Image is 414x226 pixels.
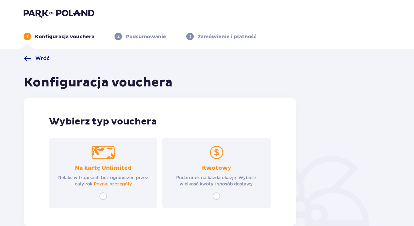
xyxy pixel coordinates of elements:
[49,116,271,128] p: Wybierz typ vouchera
[202,164,231,172] p: Kwotowy
[198,33,256,40] p: Zamówienie i płatność
[24,75,172,91] h1: Konfiguracja vouchera
[94,181,132,187] a: Poznaj szczegóły
[55,174,152,187] p: Relaks w tropikach bez ograniczeń przez cały rok.
[35,55,50,62] span: Wróć
[126,33,166,40] p: Podsumowanie
[27,34,28,39] p: 1
[189,34,191,39] p: 3
[35,33,94,40] p: Konfiguracja vouchera
[24,55,50,62] a: Wróć
[75,164,131,172] p: Na kartę Unlimited
[24,9,94,18] img: Park of Poland logo
[168,174,265,187] p: Podarunek na każdą okazję. Wybierz wielkość kwoty i sposób dostawy.
[117,34,120,39] p: 2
